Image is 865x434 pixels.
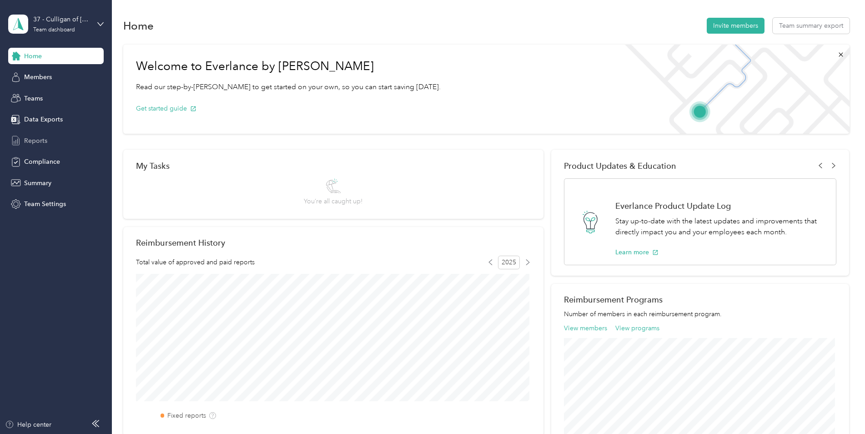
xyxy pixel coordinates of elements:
[564,323,607,333] button: View members
[615,216,826,238] p: Stay up-to-date with the latest updates and improvements that directly impact you and your employ...
[564,309,836,319] p: Number of members in each reimbursement program.
[615,247,659,257] button: Learn more
[136,81,441,93] p: Read our step-by-[PERSON_NAME] to get started on your own, so you can start saving [DATE].
[304,197,362,206] span: You’re all caught up!
[24,136,47,146] span: Reports
[24,94,43,103] span: Teams
[24,72,52,82] span: Members
[136,59,441,74] h1: Welcome to Everlance by [PERSON_NAME]
[33,27,75,33] div: Team dashboard
[24,115,63,124] span: Data Exports
[773,18,850,34] button: Team summary export
[564,295,836,304] h2: Reimbursement Programs
[136,238,225,247] h2: Reimbursement History
[167,411,206,420] label: Fixed reports
[615,323,659,333] button: View programs
[24,178,51,188] span: Summary
[616,45,849,134] img: Welcome to everlance
[136,161,531,171] div: My Tasks
[24,51,42,61] span: Home
[5,420,51,429] button: Help center
[136,104,196,113] button: Get started guide
[814,383,865,434] iframe: Everlance-gr Chat Button Frame
[615,201,826,211] h1: Everlance Product Update Log
[564,161,676,171] span: Product Updates & Education
[24,199,66,209] span: Team Settings
[24,157,60,167] span: Compliance
[136,257,255,267] span: Total value of approved and paid reports
[498,256,520,269] span: 2025
[707,18,764,34] button: Invite members
[33,15,90,24] div: 37 - Culligan of [GEOGRAPHIC_DATA]
[123,21,154,30] h1: Home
